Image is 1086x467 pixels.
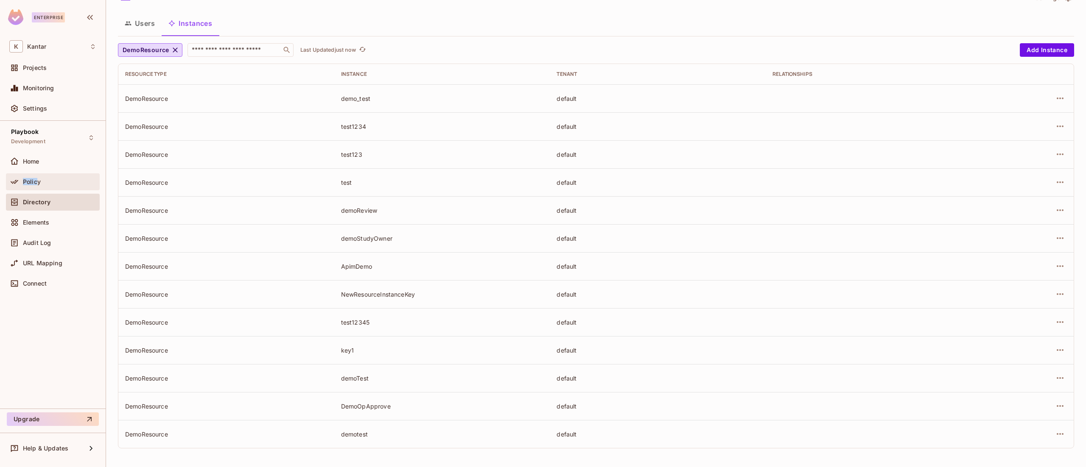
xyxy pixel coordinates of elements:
div: Enterprise [32,12,65,22]
div: DemoResource [125,178,327,186]
span: refresh [359,46,366,54]
div: ApimDemo [341,262,543,270]
div: default [557,374,759,382]
div: demoReview [341,206,543,214]
div: Tenant [557,71,759,78]
img: SReyMgAAAABJRU5ErkJggg== [8,9,23,25]
div: DemoResource [125,346,327,354]
button: refresh [358,45,368,55]
div: DemoResource [125,290,327,298]
span: K [9,40,23,53]
div: DemoResource [125,150,327,158]
div: DemoResource [125,318,327,326]
span: Workspace: Kantar [27,43,46,50]
button: Instances [162,13,219,34]
button: Users [118,13,162,34]
div: DemoResource [125,206,327,214]
div: demoTest [341,374,543,382]
span: Directory [23,199,50,206]
div: DemoResource [125,262,327,270]
div: test123 [341,150,543,158]
div: default [557,402,759,410]
div: default [557,430,759,438]
span: Projects [23,64,47,71]
div: NewResourceInstanceKey [341,290,543,298]
div: demo_test [341,95,543,103]
div: default [557,262,759,270]
span: Home [23,158,39,165]
div: key1 [341,346,543,354]
div: test1234 [341,122,543,131]
button: Upgrade [7,412,99,426]
span: Settings [23,105,47,112]
div: Relationships [773,71,975,78]
div: default [557,150,759,158]
span: Audit Log [23,239,51,246]
div: test [341,178,543,186]
div: DemoResource [125,430,327,438]
div: default [557,178,759,186]
div: Resource type [125,71,327,78]
p: Last Updated just now [300,47,356,53]
div: default [557,234,759,242]
button: DemoResource [118,43,182,57]
div: DemoResource [125,234,327,242]
span: DemoResource [123,45,169,56]
div: DemoResource [125,122,327,131]
div: DemoResource [125,95,327,103]
div: DemoOpApprove [341,402,543,410]
div: DemoResource [125,402,327,410]
span: Policy [23,178,41,185]
div: default [557,290,759,298]
span: Help & Updates [23,445,68,452]
div: default [557,122,759,131]
button: Add Instance [1020,43,1074,57]
div: default [557,346,759,354]
div: default [557,95,759,103]
span: URL Mapping [23,260,62,267]
span: Monitoring [23,85,54,92]
span: Connect [23,280,47,287]
div: demotest [341,430,543,438]
span: Playbook [11,128,39,135]
span: Development [11,138,45,145]
div: test12345 [341,318,543,326]
div: demoStudyOwner [341,234,543,242]
span: Click to refresh data [356,45,368,55]
div: default [557,318,759,326]
div: DemoResource [125,374,327,382]
span: Elements [23,219,49,226]
div: default [557,206,759,214]
div: Instance [341,71,543,78]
